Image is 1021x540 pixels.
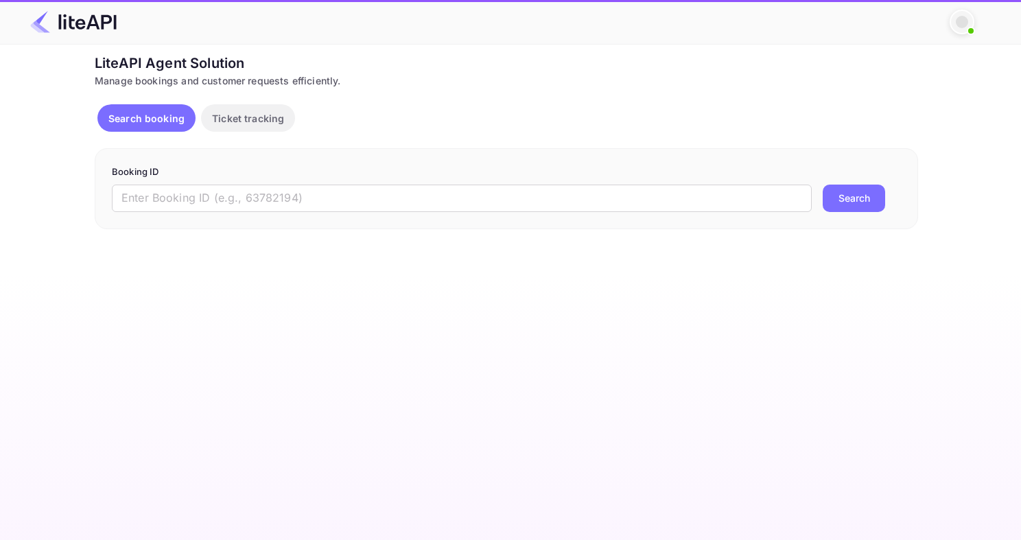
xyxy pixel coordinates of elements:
input: Enter Booking ID (e.g., 63782194) [112,185,812,212]
div: LiteAPI Agent Solution [95,53,918,73]
p: Ticket tracking [212,111,284,126]
div: Manage bookings and customer requests efficiently. [95,73,918,88]
button: Search [823,185,885,212]
p: Booking ID [112,165,901,179]
img: LiteAPI Logo [30,11,117,33]
p: Search booking [108,111,185,126]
